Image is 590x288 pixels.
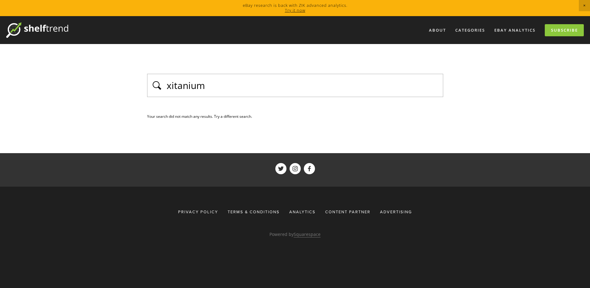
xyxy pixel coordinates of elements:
div: Analytics [285,206,320,218]
a: ShelfTrend [290,163,301,174]
a: Content Partner [321,206,374,218]
span: Advertising [380,209,412,215]
a: Subscribe [545,24,584,36]
a: Privacy Policy [178,206,222,218]
a: eBay Analytics [490,25,540,35]
input: Type to search… [166,79,439,92]
a: About [425,25,450,35]
a: Squarespace [294,231,321,237]
p: Powered by [147,230,443,238]
a: Terms & Conditions [224,206,284,218]
span: Privacy Policy [178,209,218,215]
div: Categories [451,25,489,35]
a: Try it now [285,7,305,13]
a: ShelfTrend [275,163,286,174]
img: ShelfTrend [6,22,68,38]
span: Terms & Conditions [228,209,280,215]
a: ShelfTrend [304,163,315,174]
span: Content Partner [325,209,370,215]
div: Your search did not match any results. Try a different search. [147,113,443,120]
a: Advertising [376,206,412,218]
